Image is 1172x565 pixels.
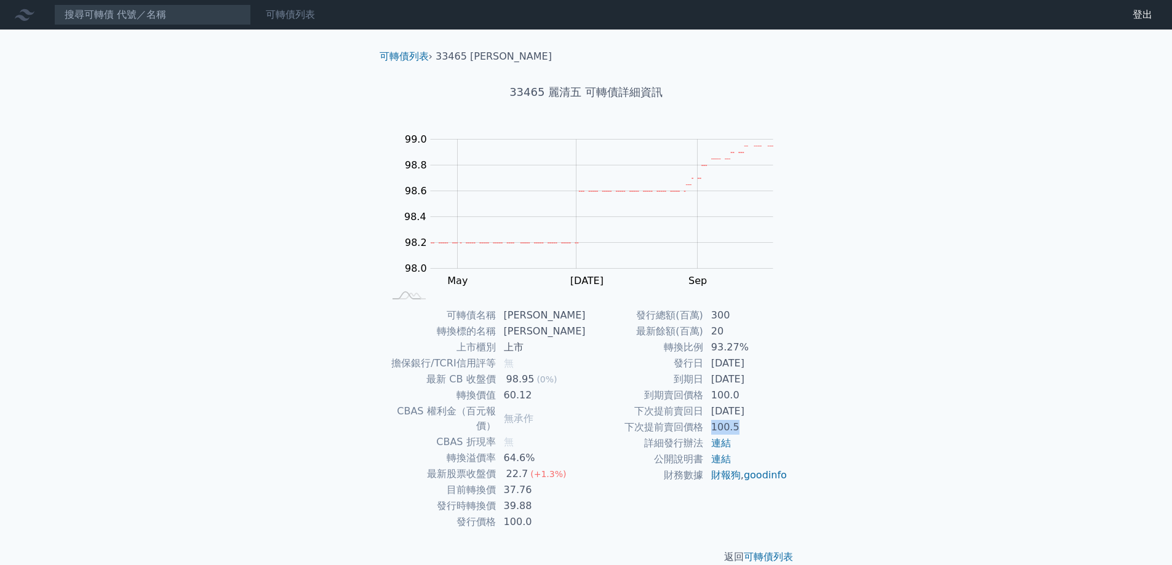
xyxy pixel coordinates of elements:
td: 轉換價值 [385,387,496,403]
tspan: 98.0 [405,263,427,274]
tspan: 98.4 [404,211,426,223]
td: 93.27% [704,339,788,355]
td: 20 [704,323,788,339]
td: 下次提前賣回日 [586,403,704,419]
td: 上市 [496,339,586,355]
a: 可轉債列表 [266,9,315,20]
td: 100.0 [496,514,586,530]
li: 33465 [PERSON_NAME] [436,49,552,64]
a: 連結 [711,437,731,449]
td: [PERSON_NAME] [496,307,586,323]
td: 64.6% [496,450,586,466]
td: [DATE] [704,403,788,419]
td: 最新餘額(百萬) [586,323,704,339]
h1: 33465 麗清五 可轉債詳細資訊 [370,84,803,101]
span: (0%) [536,374,557,384]
span: (+1.3%) [530,469,566,479]
td: 公開說明書 [586,451,704,467]
a: goodinfo [744,469,787,481]
td: 擔保銀行/TCRI信用評等 [385,355,496,371]
a: 財報狗 [711,469,741,481]
td: 最新 CB 收盤價 [385,371,496,387]
tspan: 99.0 [405,133,427,145]
td: 到期日 [586,371,704,387]
a: 可轉債列表 [380,50,429,62]
div: 98.95 [504,372,537,387]
td: 300 [704,307,788,323]
td: 目前轉換價 [385,482,496,498]
td: 60.12 [496,387,586,403]
td: 到期賣回價格 [586,387,704,403]
td: 財務數據 [586,467,704,483]
td: 發行總額(百萬) [586,307,704,323]
td: CBAS 權利金（百元報價） [385,403,496,434]
span: 無 [504,436,514,448]
td: [DATE] [704,371,788,387]
td: 轉換溢價率 [385,450,496,466]
a: 連結 [711,453,731,465]
td: 轉換比例 [586,339,704,355]
td: 下次提前賣回價格 [586,419,704,435]
a: 可轉債列表 [744,551,793,563]
td: [DATE] [704,355,788,371]
td: 轉換標的名稱 [385,323,496,339]
g: Chart [398,133,792,286]
span: 無承作 [504,413,533,424]
tspan: Sep [688,275,707,286]
td: 39.88 [496,498,586,514]
td: CBAS 折現率 [385,434,496,450]
tspan: 98.8 [405,159,427,171]
td: 可轉債名稱 [385,307,496,323]
tspan: May [447,275,468,286]
td: 100.5 [704,419,788,435]
span: 無 [504,357,514,369]
td: 最新股票收盤價 [385,466,496,482]
g: Series [431,146,773,243]
div: 22.7 [504,467,531,481]
td: 發行日 [586,355,704,371]
a: 登出 [1123,5,1162,25]
td: 上市櫃別 [385,339,496,355]
td: [PERSON_NAME] [496,323,586,339]
td: 37.76 [496,482,586,498]
td: 詳細發行辦法 [586,435,704,451]
td: 發行時轉換價 [385,498,496,514]
input: 搜尋可轉債 代號／名稱 [54,4,251,25]
td: 100.0 [704,387,788,403]
tspan: [DATE] [570,275,604,286]
tspan: 98.6 [405,185,427,197]
tspan: 98.2 [405,237,427,248]
td: 發行價格 [385,514,496,530]
td: , [704,467,788,483]
li: › [380,49,433,64]
p: 返回 [370,550,803,564]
